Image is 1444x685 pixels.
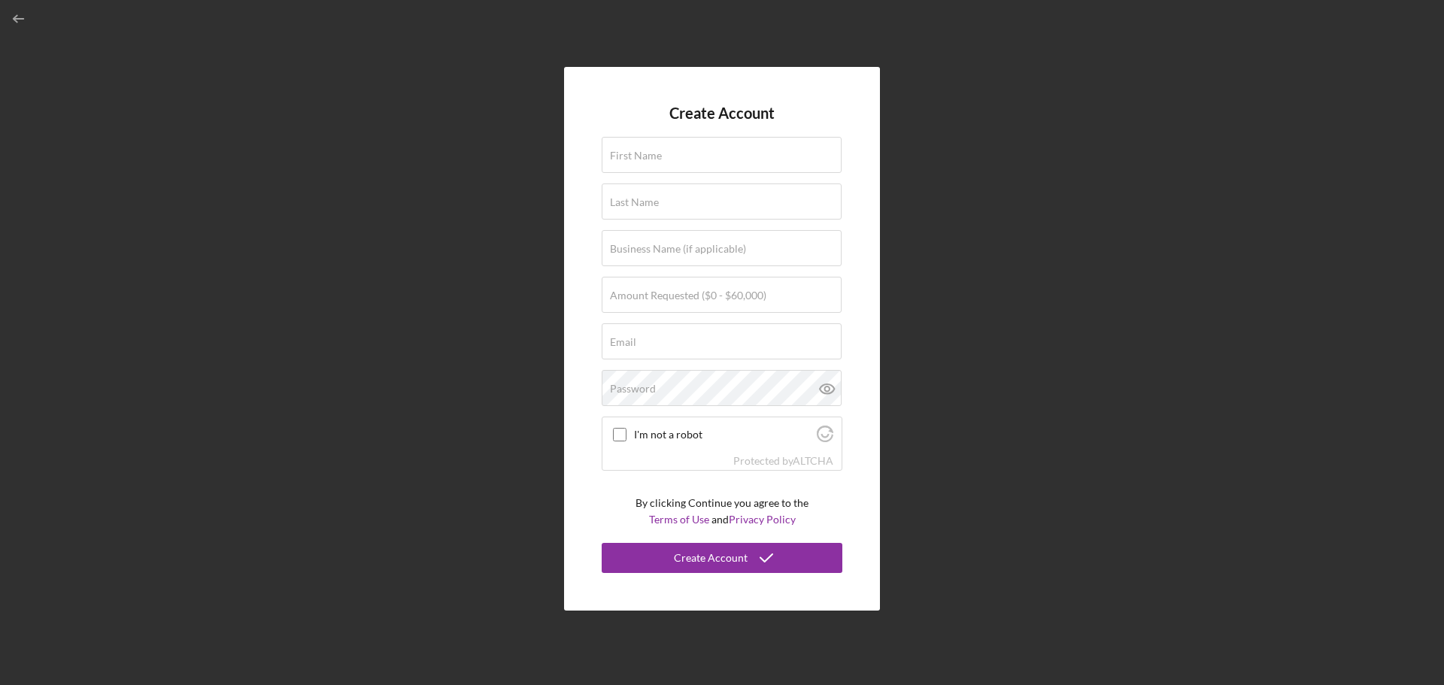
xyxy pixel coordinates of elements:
[634,429,812,441] label: I'm not a robot
[602,543,842,573] button: Create Account
[610,196,659,208] label: Last Name
[793,454,833,467] a: Visit Altcha.org
[649,513,709,526] a: Terms of Use
[669,105,775,122] h4: Create Account
[636,495,808,529] p: By clicking Continue you agree to the and
[729,513,796,526] a: Privacy Policy
[674,543,748,573] div: Create Account
[610,336,636,348] label: Email
[610,150,662,162] label: First Name
[733,455,833,467] div: Protected by
[610,289,766,302] label: Amount Requested ($0 - $60,000)
[610,243,746,255] label: Business Name (if applicable)
[817,432,833,444] a: Visit Altcha.org
[610,383,656,395] label: Password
